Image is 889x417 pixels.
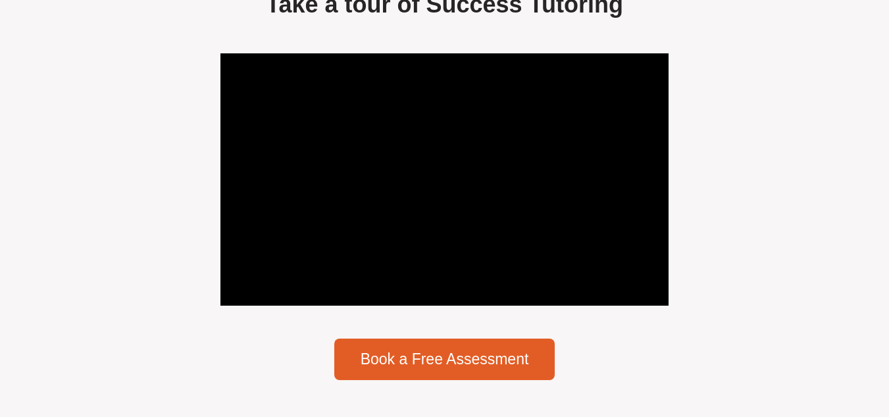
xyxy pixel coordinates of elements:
[361,352,529,367] span: Book a Free Assessment
[670,268,889,417] iframe: Chat Widget
[334,339,555,380] a: Book a Free Assessment
[220,53,668,306] iframe: Success Tutoring Showcase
